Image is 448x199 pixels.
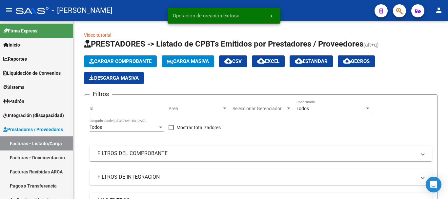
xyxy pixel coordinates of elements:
span: Carga Masiva [167,58,209,64]
mat-panel-title: FILTROS DEL COMPROBANTE [97,150,416,157]
mat-icon: menu [5,6,13,14]
span: Integración (discapacidad) [3,112,64,119]
span: Firma Express [3,27,37,34]
mat-icon: cloud_download [224,57,232,65]
span: - [PERSON_NAME] [52,3,112,18]
h3: Filtros [90,90,112,99]
span: Reportes [3,55,27,63]
span: Sistema [3,84,25,91]
span: Liquidación de Convenios [3,70,61,77]
span: Estandar [295,58,328,64]
span: Todos [90,125,102,130]
span: PRESTADORES -> Listado de CPBTs Emitidos por Prestadores / Proveedores [84,39,363,49]
span: CSV [224,58,242,64]
button: CSV [219,55,247,67]
span: Seleccionar Gerenciador [233,106,286,111]
span: Descarga Masiva [89,75,139,81]
span: Area [169,106,222,111]
button: Cargar Comprobante [84,55,157,67]
span: Cargar Comprobante [89,58,152,64]
mat-icon: cloud_download [295,57,303,65]
button: Descarga Masiva [84,72,144,84]
span: Inicio [3,41,20,49]
span: Gecros [343,58,370,64]
mat-icon: cloud_download [343,57,351,65]
button: Estandar [290,55,333,67]
a: Video tutorial [84,32,111,38]
mat-expansion-panel-header: FILTROS DE INTEGRACION [90,169,432,185]
span: Operación de creación exitosa [173,12,239,19]
mat-expansion-panel-header: FILTROS DEL COMPROBANTE [90,146,432,161]
span: Prestadores / Proveedores [3,126,63,133]
span: Todos [296,106,309,111]
button: Gecros [338,55,375,67]
mat-icon: person [435,6,443,14]
span: (alt+q) [363,42,379,48]
span: x [270,13,273,19]
button: EXCEL [252,55,285,67]
span: Mostrar totalizadores [176,124,221,131]
button: Carga Masiva [162,55,214,67]
mat-icon: cloud_download [257,57,265,65]
button: x [265,10,278,22]
app-download-masive: Descarga masiva de comprobantes (adjuntos) [84,72,144,84]
div: Open Intercom Messenger [426,177,441,192]
span: EXCEL [257,58,279,64]
mat-panel-title: FILTROS DE INTEGRACION [97,173,416,181]
span: Padrón [3,98,24,105]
